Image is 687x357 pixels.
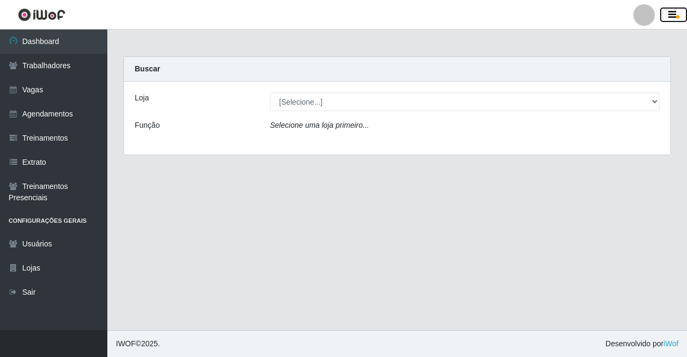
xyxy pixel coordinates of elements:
[116,339,136,348] span: IWOF
[270,121,369,129] i: Selecione uma loja primeiro...
[18,8,65,21] img: CoreUI Logo
[135,120,160,131] label: Função
[135,64,160,73] strong: Buscar
[605,338,678,349] span: Desenvolvido por
[135,92,149,104] label: Loja
[663,339,678,348] a: iWof
[116,338,160,349] span: © 2025 .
